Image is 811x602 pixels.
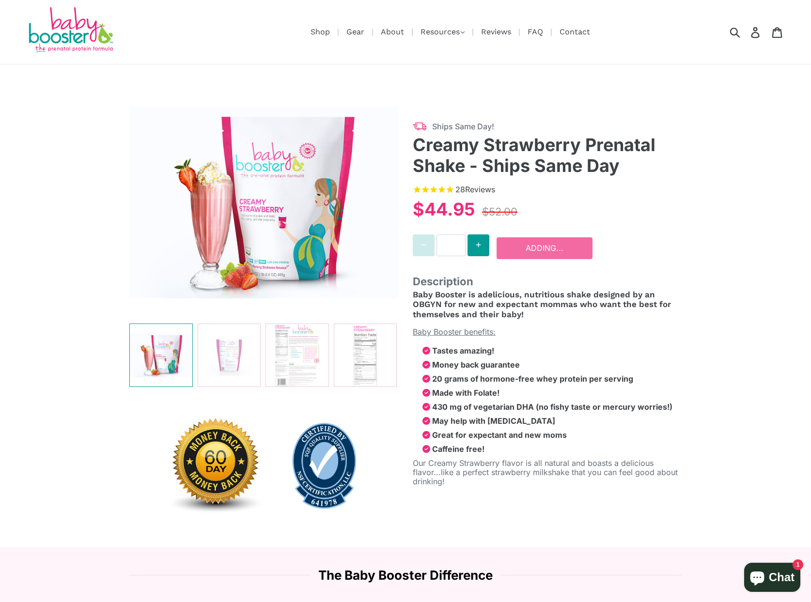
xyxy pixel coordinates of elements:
[413,135,682,176] h3: Creamy Strawberry Prenatal Shake - Ships Same Day
[523,26,548,38] a: FAQ
[733,21,760,43] input: Search
[432,402,672,412] strong: 430 mg of vegetarian DHA (no fishy taste or mercury worries!)
[306,26,335,38] a: Shop
[129,86,398,319] img: Creamy Strawberry Prenatal Shake - Ships Same Day
[555,26,595,38] a: Contact
[432,444,486,454] strong: Caffeine free!
[334,324,397,386] img: Creamy Strawberry Prenatal Shake - Ships Same Day
[416,25,469,39] button: Resources
[468,234,489,256] button: Increase quantity for Creamy Strawberry Prenatal Shake - Ships Same Day
[465,185,495,194] span: Reviews
[432,374,633,384] strong: 20 grams of hormone-free whey protein per serving
[155,406,276,525] img: 60dayworryfreemoneybackguarantee-1640121073628.jpg
[130,324,192,386] img: Creamy Strawberry Prenatal Shake - Ships Same Day
[413,290,682,319] h4: delicious, nutritious shake designed by an OBGYN for new and expectant mommas who want the best f...
[413,196,475,222] div: $44.95
[432,121,682,132] span: Ships Same Day!
[311,569,500,582] span: The Baby Booster Difference
[432,388,499,398] strong: Made with Folate!
[276,422,373,509] img: sqf-blue-quality-shield_641978_premark-health-science-inc-1649282014044.png
[455,185,495,194] span: 28 reviews
[413,290,483,299] span: Baby Booster is a
[266,324,328,386] img: Creamy Strawberry Prenatal Shake - Ships Same Day
[413,459,682,486] p: Our Creamy Strawberry flavor is all natural and boasts a delicious flavor...like a perfect strawb...
[432,360,520,370] strong: Money back guarantee
[476,26,516,38] a: Reviews
[432,430,567,440] strong: Great for expectant and new moms
[342,26,369,38] a: Gear
[376,26,409,38] a: About
[480,201,520,222] div: $52.00
[413,184,682,196] span: Rated 4.9 out of 5 stars 28 reviews
[413,274,682,290] span: Description
[413,327,496,337] span: Baby Booster benefits:
[432,346,494,355] strong: Tastes amazing!
[198,324,261,386] img: Creamy Strawberry Prenatal Shake - Ships Same Day
[741,563,803,594] inbox-online-store-chat: Shopify online store chat
[437,234,466,256] input: Quantity for Creamy Strawberry Prenatal Shake - Ships Same Day
[27,7,114,54] img: Baby Booster Prenatal Protein Supplements
[432,416,555,426] strong: May help with [MEDICAL_DATA]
